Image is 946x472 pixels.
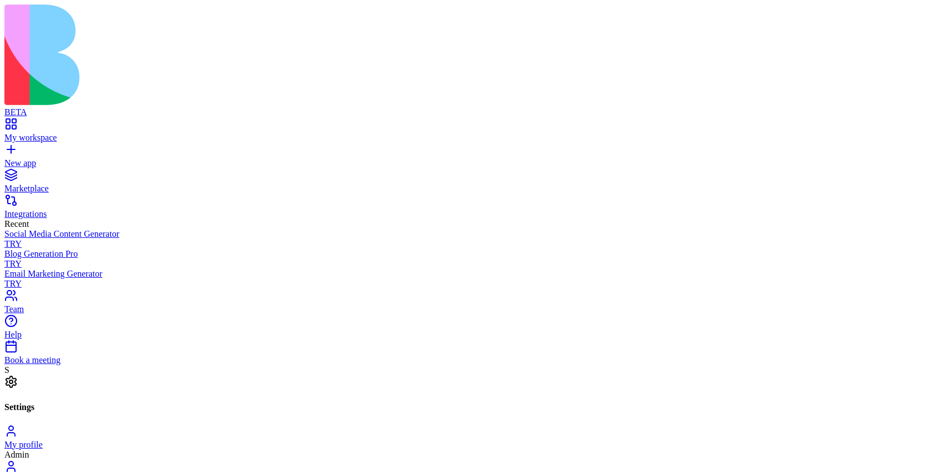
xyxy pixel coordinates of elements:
a: Book a meeting [4,345,942,365]
div: TRY [4,239,942,249]
div: My workspace [4,133,942,143]
div: Book a meeting [4,355,942,365]
a: Blog Generation ProTRY [4,249,942,269]
a: BETA [4,97,942,117]
div: Marketplace [4,184,942,194]
div: TRY [4,279,942,289]
div: Blog Generation Pro [4,249,942,259]
a: My profile [4,430,942,450]
a: Marketplace [4,174,942,194]
div: BETA [4,107,942,117]
img: logo [4,4,450,105]
div: Integrations [4,209,942,219]
span: S [4,365,9,375]
div: New app [4,158,942,168]
span: Admin [4,450,29,459]
h4: Settings [4,402,942,412]
a: Team [4,294,942,314]
a: Integrations [4,199,942,219]
a: Help [4,320,942,340]
div: Email Marketing Generator [4,269,942,279]
span: Recent [4,219,29,229]
div: Team [4,304,942,314]
a: My workspace [4,123,942,143]
div: Social Media Content Generator [4,229,942,239]
a: Social Media Content GeneratorTRY [4,229,942,249]
div: Help [4,330,942,340]
a: New app [4,148,942,168]
div: My profile [4,440,942,450]
a: Email Marketing GeneratorTRY [4,269,942,289]
div: TRY [4,259,942,269]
